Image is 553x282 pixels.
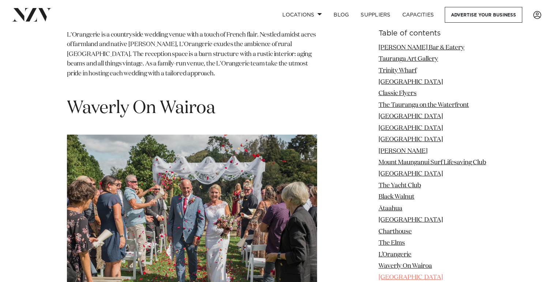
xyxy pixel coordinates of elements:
[379,194,414,200] a: Black Walnut
[67,97,317,120] h1: Waverly On Wairoa
[379,229,412,235] a: Charthouse
[379,102,469,108] a: The Tauranga on the Waterfront
[12,8,52,21] img: nzv-logo.png
[379,183,421,189] a: The Yacht Club
[379,206,402,212] a: Ātaahua
[379,240,405,246] a: The Elms
[379,148,428,154] a: [PERSON_NAME]
[379,56,438,62] a: Tauranga Art Gallery
[379,68,417,74] a: Trinity Wharf
[379,171,443,177] a: [GEOGRAPHIC_DATA]
[379,114,443,120] a: [GEOGRAPHIC_DATA]
[379,252,411,258] a: L’Orangerie
[328,7,355,23] a: BLOG
[355,7,396,23] a: SUPPLIERS
[379,91,417,97] a: Classic Flyers
[379,159,486,166] a: Mount Maunganui Surf Lifesaving Club
[379,79,443,85] a: [GEOGRAPHIC_DATA]
[276,7,328,23] a: Locations
[379,217,443,223] a: [GEOGRAPHIC_DATA]
[379,45,464,51] a: [PERSON_NAME] Bar & Eatery
[379,30,486,37] h6: Table of contents
[67,30,317,88] p: L'Orangerie is a countryside wedding venue with a touch of French flair. Nestled amidst acres of ...
[379,137,443,143] a: [GEOGRAPHIC_DATA]
[396,7,440,23] a: Capacities
[445,7,522,23] a: Advertise your business
[379,125,443,131] a: [GEOGRAPHIC_DATA]
[379,263,432,269] a: Waverly On Wairoa
[379,275,443,281] a: [GEOGRAPHIC_DATA]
